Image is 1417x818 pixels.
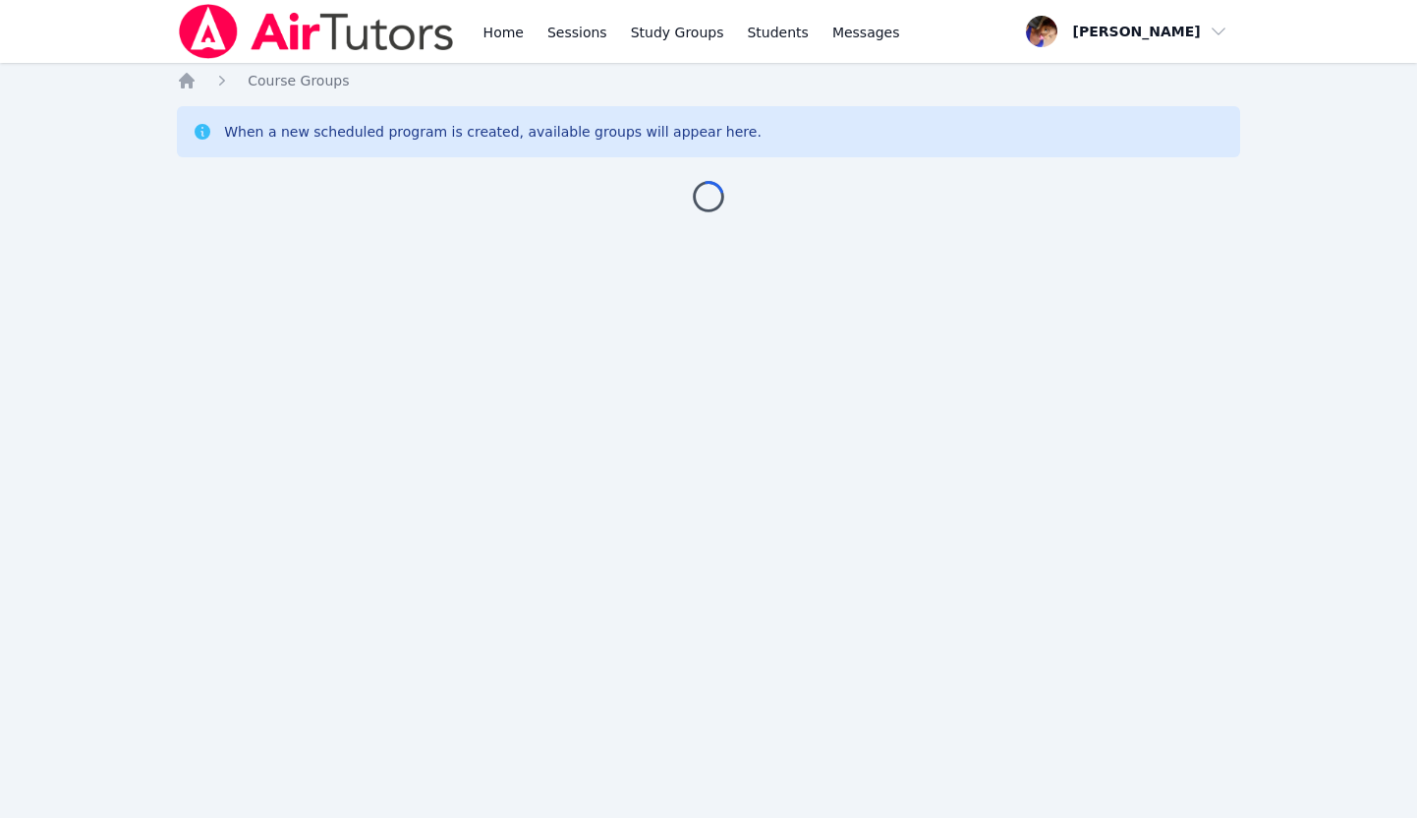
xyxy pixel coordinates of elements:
span: Course Groups [248,73,349,88]
nav: Breadcrumb [177,71,1240,90]
div: When a new scheduled program is created, available groups will appear here. [224,122,762,142]
img: Air Tutors [177,4,455,59]
a: Course Groups [248,71,349,90]
span: Messages [832,23,900,42]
